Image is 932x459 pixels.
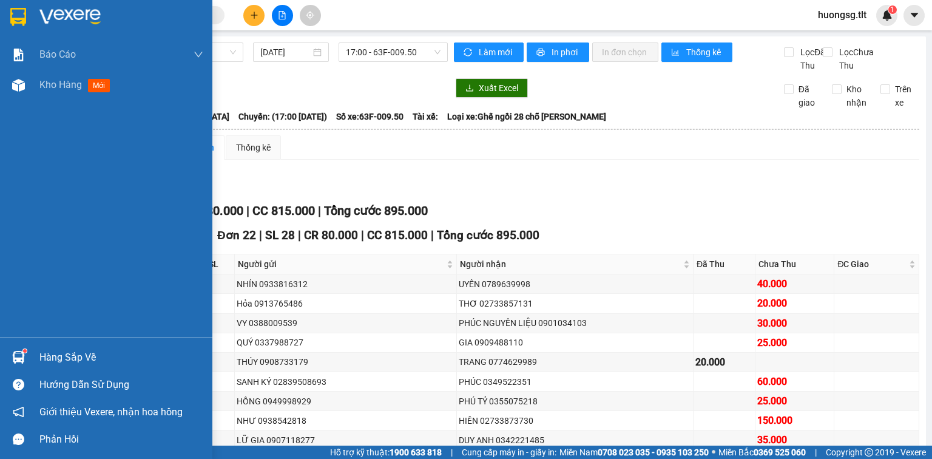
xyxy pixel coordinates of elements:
[361,228,364,242] span: |
[238,110,327,123] span: Chuyến: (17:00 [DATE])
[808,7,876,22] span: huongsg.tlt
[13,379,24,390] span: question-circle
[208,395,232,408] div: 1
[260,46,310,59] input: 14/08/2025
[686,46,723,59] span: Thống kê
[237,277,454,291] div: NHÍN 0933816312
[324,203,428,218] span: Tổng cước 895.000
[479,81,518,95] span: Xuất Excel
[754,447,806,457] strong: 0369 525 060
[865,448,873,457] span: copyright
[459,414,691,427] div: HIỀN 02733873730
[559,446,709,459] span: Miền Nam
[243,5,265,26] button: plus
[39,430,203,449] div: Phản hồi
[888,5,897,14] sup: 1
[464,48,474,58] span: sync
[206,254,235,274] th: SL
[695,355,753,370] div: 20.000
[712,450,715,455] span: ⚪️
[671,48,681,58] span: bar-chart
[252,203,315,218] span: CC 815.000
[459,375,691,389] div: PHÚC 0349522351
[300,5,321,26] button: aim
[237,355,454,369] div: THÚY 0908733179
[837,257,907,271] span: ĐC Giao
[13,433,24,445] span: message
[12,49,25,61] img: solution-icon
[431,228,434,242] span: |
[890,5,894,14] span: 1
[237,375,454,389] div: SANH KÝ 02839508693
[757,276,832,291] div: 40.000
[661,42,732,62] button: bar-chartThống kê
[265,228,295,242] span: SL 28
[459,395,691,408] div: PHÚ TỶ 0355075218
[795,46,827,72] span: Lọc Đã Thu
[39,404,183,420] span: Giới thiệu Vexere, nhận hoa hồng
[842,83,871,109] span: Kho nhận
[367,228,428,242] span: CC 815.000
[465,84,474,93] span: download
[237,414,454,427] div: NHƯ 0938542818
[527,42,589,62] button: printerIn phơi
[208,433,232,447] div: 1
[390,447,442,457] strong: 1900 633 818
[598,447,709,457] strong: 0708 023 035 - 0935 103 250
[194,50,203,59] span: down
[208,316,232,330] div: 1
[459,297,691,310] div: THƠ 02733857131
[217,228,256,242] span: Đơn 22
[456,78,528,98] button: downloadXuất Excel
[890,83,920,109] span: Trên xe
[757,393,832,409] div: 25.000
[12,79,25,92] img: warehouse-icon
[757,296,832,311] div: 20.000
[246,203,249,218] span: |
[718,446,806,459] span: Miền Bắc
[236,141,271,154] div: Thống kê
[552,46,579,59] span: In phơi
[298,228,301,242] span: |
[10,8,26,26] img: logo-vxr
[39,79,82,90] span: Kho hàng
[39,348,203,367] div: Hàng sắp về
[208,336,232,349] div: 1
[459,355,691,369] div: TRANG 0774629989
[794,83,823,109] span: Đã giao
[757,432,832,447] div: 35.000
[592,42,658,62] button: In đơn chọn
[39,376,203,394] div: Hướng dẫn sử dụng
[460,257,681,271] span: Người nhận
[208,414,232,427] div: 5
[694,254,755,274] th: Đã Thu
[208,375,232,389] div: 2
[757,335,832,350] div: 25.000
[903,5,925,26] button: caret-down
[330,446,442,459] span: Hỗ trợ kỹ thuật:
[459,277,691,291] div: UYÊN 0789639998
[278,11,286,19] span: file-add
[459,316,691,330] div: PHÚC NGUYÊN LIỆU 0901034103
[208,355,232,369] div: 1
[88,79,110,92] span: mới
[346,43,441,61] span: 17:00 - 63F-009.50
[187,203,243,218] span: CR 80.000
[272,5,293,26] button: file-add
[237,297,454,310] div: Hỏa 0913765486
[13,406,24,418] span: notification
[451,446,453,459] span: |
[304,228,358,242] span: CR 80.000
[318,203,321,218] span: |
[459,336,691,349] div: GIA 0909488110
[208,297,232,310] div: 1
[437,228,539,242] span: Tổng cước 895.000
[39,47,76,62] span: Báo cáo
[238,257,444,271] span: Người gửi
[208,277,232,291] div: 1
[834,46,881,72] span: Lọc Chưa Thu
[250,11,258,19] span: plus
[237,336,454,349] div: QUÝ 0337988727
[757,316,832,331] div: 30.000
[757,413,832,428] div: 150.000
